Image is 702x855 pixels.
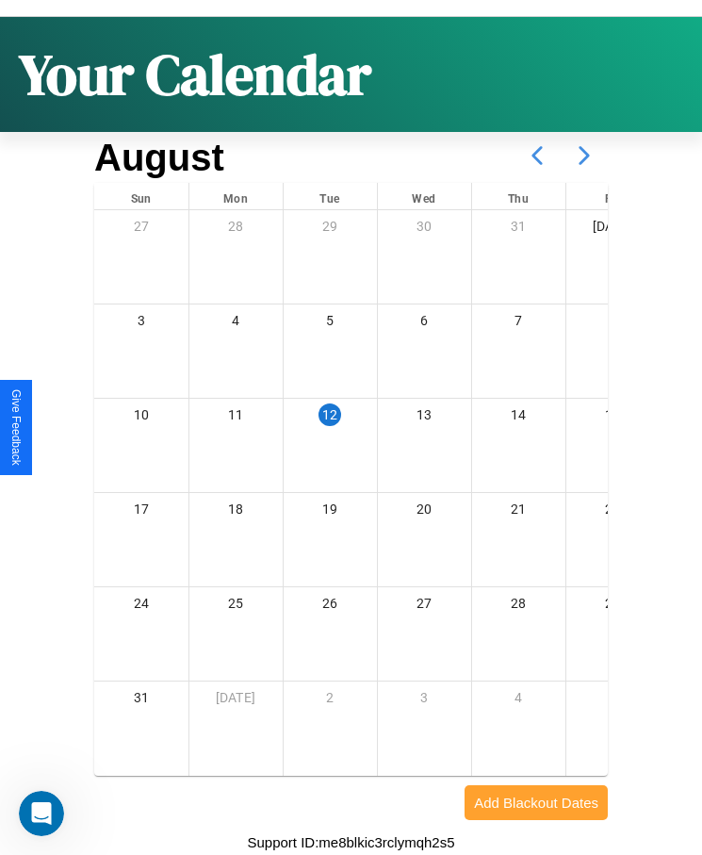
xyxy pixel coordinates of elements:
div: 5 [284,304,377,343]
div: 26 [284,587,377,626]
div: 2 [284,682,377,720]
div: Tue [284,183,377,209]
div: 30 [378,210,471,249]
button: Add Blackout Dates [465,785,608,820]
div: 22 [566,493,660,532]
div: 24 [94,587,188,626]
div: 27 [378,587,471,626]
div: 28 [189,210,283,249]
iframe: Intercom live chat [19,791,64,836]
div: Give Feedback [9,389,23,466]
div: 13 [378,399,471,437]
div: Sun [94,183,188,209]
div: 11 [189,399,283,437]
div: 15 [566,399,660,437]
div: 14 [472,399,565,437]
div: 31 [94,682,188,720]
div: 25 [189,587,283,626]
div: 29 [566,587,660,626]
div: 18 [189,493,283,532]
div: 17 [94,493,188,532]
div: 20 [378,493,471,532]
div: 21 [472,493,565,532]
div: [DATE] [189,682,283,720]
div: 6 [378,304,471,343]
div: [DATE] [566,210,660,249]
div: 12 [318,403,341,426]
div: 31 [472,210,565,249]
div: 28 [472,587,565,626]
div: 3 [94,304,188,343]
p: Support ID: me8blkic3rclymqh2s5 [247,830,454,855]
div: 3 [378,682,471,720]
div: Thu [472,183,565,209]
div: 4 [472,682,565,720]
h2: August [94,137,224,179]
div: Wed [378,183,471,209]
div: 10 [94,399,188,437]
div: 19 [284,493,377,532]
div: Fri [566,183,660,209]
div: 29 [284,210,377,249]
h1: Your Calendar [19,36,371,113]
div: 8 [566,304,660,343]
div: Mon [189,183,283,209]
div: 5 [566,682,660,720]
div: 27 [94,210,188,249]
div: 7 [472,304,565,343]
div: 4 [189,304,283,343]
